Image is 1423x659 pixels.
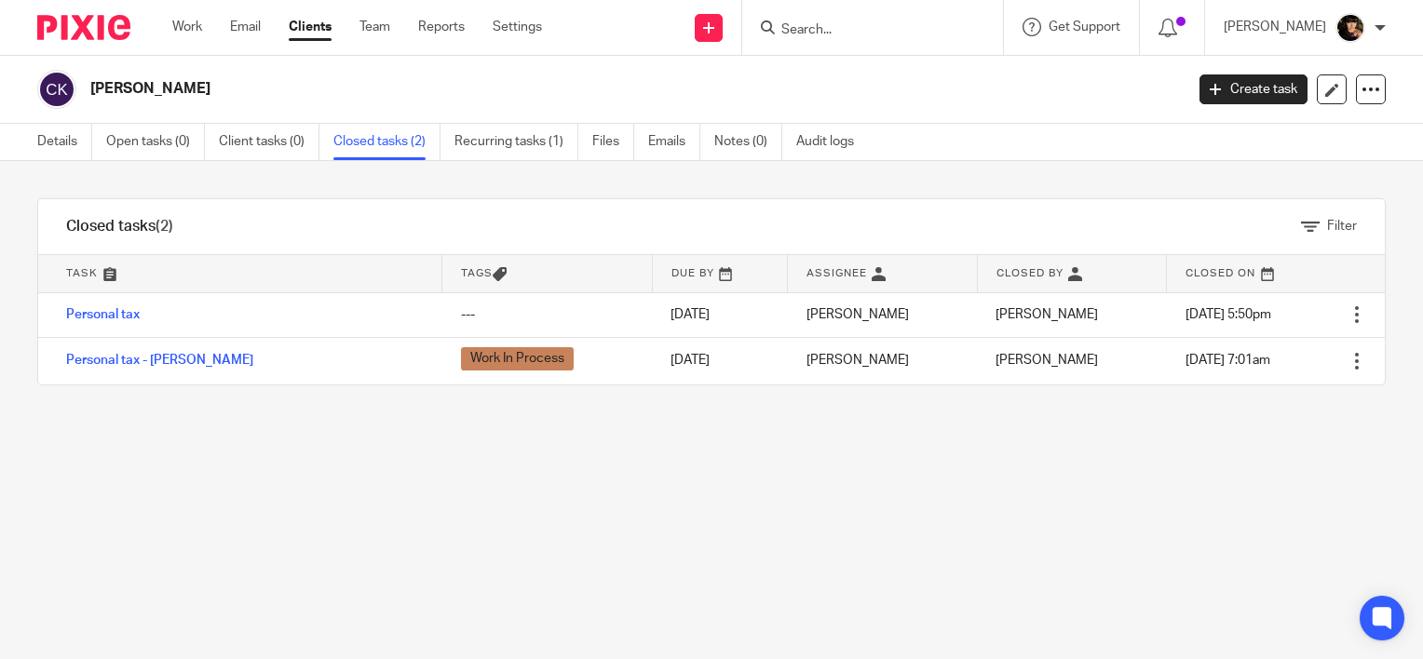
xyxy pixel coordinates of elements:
td: [PERSON_NAME] [788,337,978,384]
span: Get Support [1049,20,1120,34]
input: Search [779,22,947,39]
a: Open tasks (0) [106,124,205,160]
a: Recurring tasks (1) [454,124,578,160]
a: Closed tasks (2) [333,124,440,160]
a: Details [37,124,92,160]
span: Work In Process [461,347,574,370]
td: [PERSON_NAME] [788,292,978,337]
span: Filter [1327,220,1357,233]
h1: Closed tasks [66,217,173,236]
img: Pixie [37,15,130,40]
span: [PERSON_NAME] [996,354,1098,367]
p: [PERSON_NAME] [1224,18,1326,36]
a: Notes (0) [714,124,782,160]
a: Personal tax - [PERSON_NAME] [66,354,253,367]
span: [PERSON_NAME] [996,308,1098,321]
a: Work [172,18,202,36]
a: Files [592,124,634,160]
span: [DATE] 7:01am [1186,354,1270,367]
a: Team [359,18,390,36]
div: --- [461,305,633,324]
a: Client tasks (0) [219,124,319,160]
a: Email [230,18,261,36]
th: Tags [442,255,652,292]
a: Reports [418,18,465,36]
span: (2) [156,219,173,234]
img: svg%3E [37,70,76,109]
img: 20210723_200136.jpg [1335,13,1365,43]
a: Create task [1199,74,1308,104]
span: [DATE] 5:50pm [1186,308,1271,321]
a: Personal tax [66,308,140,321]
a: Settings [493,18,542,36]
a: Audit logs [796,124,868,160]
h2: [PERSON_NAME] [90,79,955,99]
a: Clients [289,18,332,36]
a: Emails [648,124,700,160]
td: [DATE] [652,292,787,337]
td: [DATE] [652,337,787,384]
